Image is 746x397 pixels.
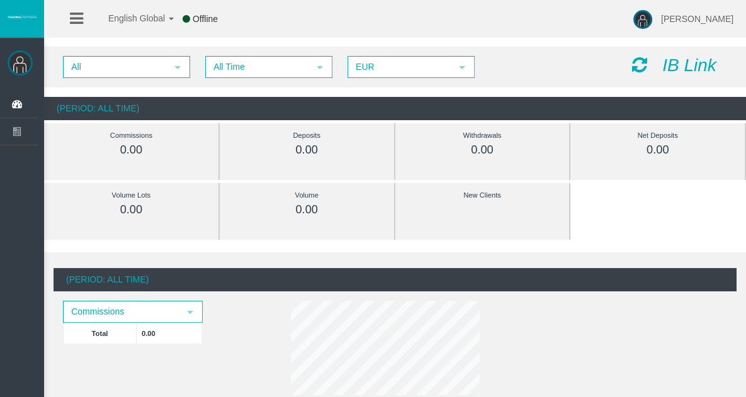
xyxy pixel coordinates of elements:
[72,203,190,217] div: 0.00
[599,128,716,143] div: Net Deposits
[248,128,366,143] div: Deposits
[137,323,202,344] td: 0.00
[424,188,541,203] div: New Clients
[92,13,165,23] span: English Global
[64,57,166,77] span: All
[64,323,137,344] td: Total
[44,97,746,120] div: (Period: All Time)
[424,128,541,143] div: Withdrawals
[662,55,716,75] i: IB Link
[315,62,325,72] span: select
[72,128,190,143] div: Commissions
[64,302,179,322] span: Commissions
[185,307,195,317] span: select
[72,143,190,157] div: 0.00
[248,188,366,203] div: Volume
[193,14,218,24] span: Offline
[172,62,183,72] span: select
[349,57,451,77] span: EUR
[457,62,467,72] span: select
[424,143,541,157] div: 0.00
[599,143,716,157] div: 0.00
[248,203,366,217] div: 0.00
[633,10,652,29] img: user-image
[248,143,366,157] div: 0.00
[6,14,38,20] img: logo.svg
[206,57,308,77] span: All Time
[72,188,190,203] div: Volume Lots
[54,268,737,291] div: (Period: All Time)
[661,14,733,24] span: [PERSON_NAME]
[632,56,647,74] i: Reload Dashboard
